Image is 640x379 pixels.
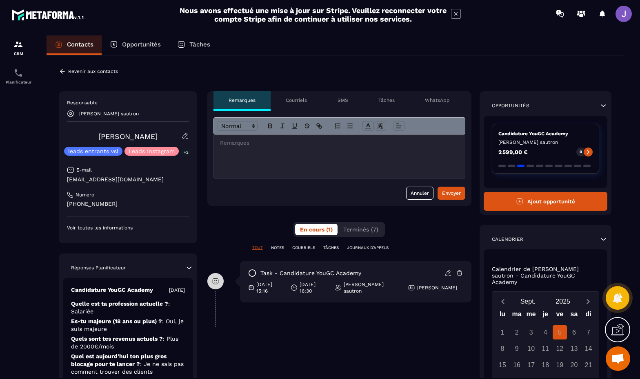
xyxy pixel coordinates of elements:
[510,342,524,356] div: 9
[67,200,189,208] p: [PHONE_NUMBER]
[510,358,524,372] div: 16
[102,35,169,55] a: Opportunités
[252,245,263,251] p: TOUT
[343,226,378,233] span: Terminés (7)
[417,284,457,291] p: [PERSON_NAME]
[47,35,102,55] a: Contacts
[67,225,189,231] p: Voir toutes les informations
[581,342,596,356] div: 14
[98,132,158,141] a: [PERSON_NAME]
[484,192,608,211] button: Ajout opportunité
[496,358,510,372] div: 15
[67,176,189,183] p: [EMAIL_ADDRESS][DOMAIN_NAME]
[580,149,582,155] p: 0
[498,139,593,145] p: [PERSON_NAME] sautron
[68,148,118,154] p: leads entrants vsl
[68,68,118,74] p: Revenir aux contacts
[300,226,333,233] span: En cours (1)
[524,358,538,372] div: 17
[181,148,191,156] p: +2
[229,97,256,104] p: Remarques
[76,167,92,173] p: E-mail
[71,300,185,315] p: Quelle est ta profession actuelle ?
[71,286,153,294] p: Candidature YouGC Academy
[538,342,553,356] div: 11
[580,296,596,307] button: Next month
[524,308,538,323] div: me
[553,325,567,339] div: 5
[524,325,538,339] div: 3
[567,325,581,339] div: 6
[425,97,450,104] p: WhatsApp
[271,245,284,251] p: NOTES
[510,325,524,339] div: 2
[545,294,580,308] button: Open years overlay
[510,308,524,323] div: ma
[492,236,523,242] p: Calendrier
[2,62,35,90] a: schedulerschedulerPlanificateur
[567,358,581,372] div: 20
[581,358,596,372] div: 21
[122,41,161,48] p: Opportunités
[511,294,546,308] button: Open months overlay
[286,97,307,104] p: Courriels
[498,149,528,155] p: 2 599,00 €
[129,148,175,154] p: Leads Instagram
[406,187,433,200] button: Annuler
[496,325,510,339] div: 1
[553,342,567,356] div: 12
[492,266,600,285] p: Calendrier de [PERSON_NAME] sautron - Candidature YouGC Academy
[79,111,139,117] p: [PERSON_NAME] sautron
[11,7,85,22] img: logo
[338,224,383,235] button: Terminés (7)
[67,41,93,48] p: Contacts
[2,33,35,62] a: formationformationCRM
[338,97,348,104] p: SMS
[2,80,35,84] p: Planificateur
[496,342,510,356] div: 8
[553,358,567,372] div: 19
[71,317,185,333] p: Es-tu majeure (18 ans ou plus) ?
[13,40,23,49] img: formation
[295,224,338,235] button: En cours (1)
[169,287,185,293] p: [DATE]
[581,325,596,339] div: 7
[524,342,538,356] div: 10
[347,245,389,251] p: JOURNAUX D'APPELS
[442,189,461,197] div: Envoyer
[538,325,553,339] div: 4
[300,281,329,294] p: [DATE] 16:30
[169,35,218,55] a: Tâches
[323,245,339,251] p: TÂCHES
[67,99,189,106] p: Responsable
[581,308,596,323] div: di
[538,308,553,323] div: je
[344,281,401,294] p: [PERSON_NAME] sautron
[71,353,185,376] p: Quel est aujourd’hui ton plus gros blocage pour te lancer ?
[567,308,581,323] div: sa
[260,269,361,277] p: task - Candidature YouGC Academy
[492,102,529,109] p: Opportunités
[495,308,509,323] div: lu
[76,192,94,198] p: Numéro
[378,97,395,104] p: Tâches
[553,308,567,323] div: ve
[538,358,553,372] div: 18
[189,41,210,48] p: Tâches
[498,130,593,137] p: Candidature YouGC Academy
[292,245,315,251] p: COURRIELS
[71,264,126,271] p: Réponses Planificateur
[2,51,35,56] p: CRM
[256,281,284,294] p: [DATE] 15:16
[567,342,581,356] div: 13
[71,335,185,350] p: Quels sont tes revenus actuels ?
[606,346,630,371] a: Ouvrir le chat
[179,6,447,23] h2: Nous avons effectué une mise à jour sur Stripe. Veuillez reconnecter votre compte Stripe afin de ...
[438,187,465,200] button: Envoyer
[13,68,23,78] img: scheduler
[496,296,511,307] button: Previous month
